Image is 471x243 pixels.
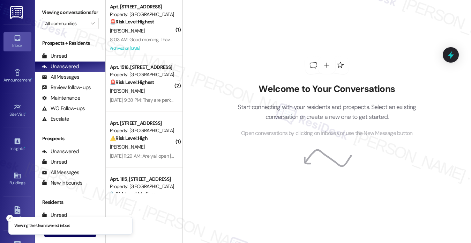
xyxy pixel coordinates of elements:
[35,199,105,206] div: Residents
[3,170,31,188] a: Buildings
[42,84,91,91] div: Review follow-ups
[110,153,337,159] div: [DATE] 11:29 AM: Are yall open [DATE]. My AC was still doing the same thing when I got home [DATE...
[42,94,80,102] div: Maintenance
[110,144,145,150] span: [PERSON_NAME]
[42,169,79,176] div: All Messages
[91,21,95,26] i: 
[42,179,82,187] div: New Inbounds
[42,73,79,81] div: All Messages
[227,102,427,122] p: Start connecting with your residents and prospects. Select an existing conversation or create a n...
[227,84,427,95] h2: Welcome to Your Conversations
[35,40,105,47] div: Prospects + Residents
[42,115,69,123] div: Escalate
[10,6,24,19] img: ResiDesk Logo
[110,3,174,10] div: Apt. [STREET_ADDRESS]
[110,191,155,197] strong: 🔧 Risk Level: Medium
[3,32,31,51] a: Inbox
[110,28,145,34] span: [PERSON_NAME]
[24,145,25,150] span: •
[110,88,145,94] span: [PERSON_NAME]
[42,158,67,166] div: Unread
[110,176,174,183] div: Apt. 1115, [STREET_ADDRESS]
[110,19,154,25] strong: 🚨 Risk Level: Highest
[110,71,174,78] div: Property: [GEOGRAPHIC_DATA]
[45,18,87,29] input: All communities
[31,77,32,81] span: •
[110,79,154,85] strong: 🚨 Risk Level: Highest
[109,44,175,53] div: Archived on [DATE]
[110,183,174,190] div: Property: [GEOGRAPHIC_DATA]
[110,11,174,18] div: Property: [GEOGRAPHIC_DATA]
[110,127,174,134] div: Property: [GEOGRAPHIC_DATA]
[42,105,85,112] div: WO Follow-ups
[3,135,31,154] a: Insights •
[241,129,412,138] span: Open conversations by clicking on inboxes or use the New Message button
[42,7,98,18] label: Viewing conversations for
[3,101,31,120] a: Site Visit •
[110,120,174,127] div: Apt. [STREET_ADDRESS]
[42,63,79,70] div: Unanswered
[35,135,105,142] div: Prospects
[42,52,67,60] div: Unread
[110,135,148,141] strong: ⚠️ Risk Level: High
[6,215,13,222] button: Close toast
[14,223,70,229] p: Viewing the Unanswered inbox
[110,97,276,103] div: [DATE] 9:38 PM: They are parked in front of the mailbox in a white car while hoodie
[42,148,79,155] div: Unanswered
[110,64,174,71] div: Apt. 1516, [STREET_ADDRESS]
[3,204,31,223] a: Leads
[25,111,26,116] span: •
